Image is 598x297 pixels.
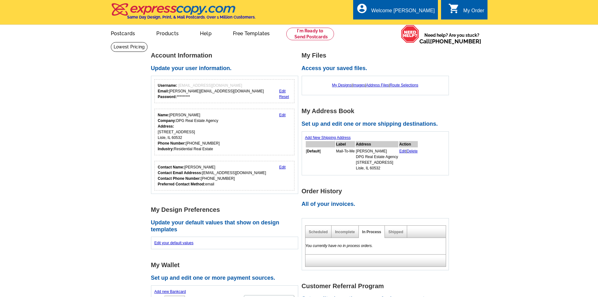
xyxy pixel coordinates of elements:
[111,8,256,19] a: Same Day Design, Print, & Mail Postcards. Over 1 Million Customers.
[388,230,403,234] a: Shipped
[356,141,398,147] th: Address
[448,7,484,15] a: shopping_cart My Order
[430,38,481,45] a: [PHONE_NUMBER]
[158,182,205,186] strong: Preferred Contact Method:
[178,83,242,88] span: [EMAIL_ADDRESS][DOMAIN_NAME]
[158,147,174,151] strong: Industry:
[302,52,452,59] h1: My Files
[332,83,352,87] a: My Designs
[353,83,365,87] a: Images
[366,83,389,87] a: Address Files
[305,135,351,140] a: Add New Shipping Address
[335,230,355,234] a: Incomplete
[158,164,266,187] div: [PERSON_NAME] [EMAIL_ADDRESS][DOMAIN_NAME] [PHONE_NUMBER] email
[302,121,452,128] h2: Set up and edit one or more shipping destinations.
[399,149,406,153] a: Edit
[302,108,452,114] h1: My Address Book
[401,25,419,43] img: help
[158,118,176,123] strong: Company:
[279,89,286,93] a: Edit
[154,109,295,155] div: Your personal details.
[419,32,484,45] span: Need help? Are you stuck?
[151,206,302,213] h1: My Design Preferences
[158,113,170,117] strong: Name:
[154,79,295,103] div: Your login information.
[448,3,460,14] i: shopping_cart
[223,25,280,40] a: Free Templates
[305,244,373,248] em: You currently have no in process orders.
[154,161,295,190] div: Who should we contact regarding order issues?
[306,148,335,171] td: [ ]
[151,65,302,72] h2: Update your user information.
[158,124,174,129] strong: Address:
[302,188,452,195] h1: Order History
[399,148,418,171] td: |
[371,8,435,17] div: Welcome [PERSON_NAME]
[309,230,328,234] a: Scheduled
[463,8,484,17] div: My Order
[307,149,320,153] b: Default
[151,275,302,282] h2: Set up and edit one or more payment sources.
[158,141,186,146] strong: Phone Number:
[419,38,481,45] span: Call
[407,149,418,153] a: Delete
[146,25,189,40] a: Products
[154,289,186,294] a: Add new Bankcard
[151,52,302,59] h1: Account Information
[399,141,418,147] th: Action
[127,15,256,19] h4: Same Day Design, Print, & Mail Postcards. Over 1 Million Customers.
[151,262,302,268] h1: My Wallet
[390,83,418,87] a: Route Selections
[158,95,177,99] strong: Password:
[279,165,286,169] a: Edit
[158,112,220,152] div: [PERSON_NAME] DPG Real Estate Agency [STREET_ADDRESS] Lisle, IL 60532 [PHONE_NUMBER] Residential ...
[356,3,368,14] i: account_circle
[305,79,445,91] div: | | |
[158,83,264,100] div: [PERSON_NAME][EMAIL_ADDRESS][DOMAIN_NAME] *********
[158,83,177,88] strong: Username:
[362,230,381,234] a: In Process
[158,171,202,175] strong: Contact Email Addresss:
[302,65,452,72] h2: Access your saved files.
[158,176,201,181] strong: Contact Phone Number:
[158,165,185,169] strong: Contact Name:
[356,148,398,171] td: [PERSON_NAME] DPG Real Estate Agency [STREET_ADDRESS] Lisle, IL 60532
[101,25,145,40] a: Postcards
[151,219,302,233] h2: Update your default values that show on design templates
[190,25,222,40] a: Help
[279,113,286,117] a: Edit
[158,89,169,93] strong: Email:
[302,283,452,289] h1: Customer Referral Program
[154,241,194,245] a: Edit your default values
[336,141,355,147] th: Label
[302,201,452,208] h2: All of your invoices.
[336,148,355,171] td: Mail-To-Me
[279,95,289,99] a: Reset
